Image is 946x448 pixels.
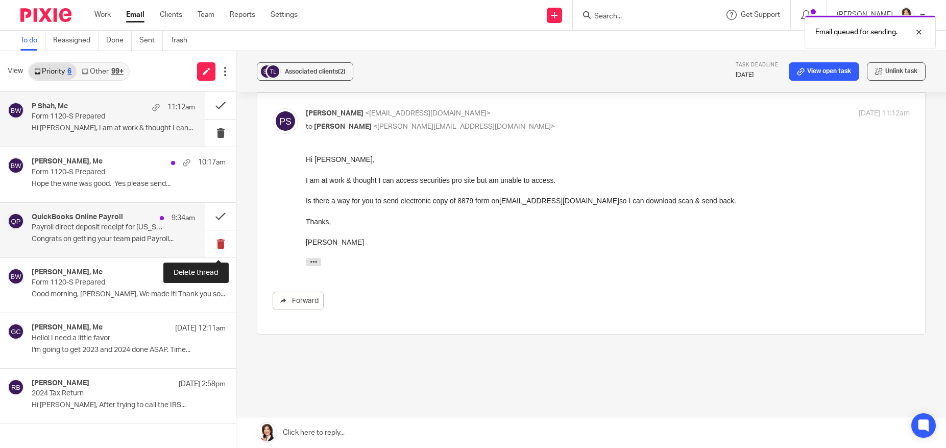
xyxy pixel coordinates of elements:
[32,102,68,111] h4: P Shah, Me
[815,27,898,37] p: Email queued for sending.
[32,112,162,121] p: Form 1120-S Prepared
[53,31,99,51] a: Reassigned
[32,379,89,388] h4: [PERSON_NAME]
[306,110,363,117] span: [PERSON_NAME]
[172,213,195,223] p: 9:34am
[32,180,226,188] p: Hope the wine was good. Yes please send...
[736,62,779,67] span: Task deadline
[106,31,132,51] a: Done
[8,102,24,119] img: svg%3E
[373,123,555,130] span: <[PERSON_NAME][EMAIL_ADDRESS][DOMAIN_NAME]>
[265,64,281,79] img: svg%3E
[8,268,24,285] img: svg%3E
[257,62,353,81] button: Associated clients(2)
[273,292,324,310] a: Forward
[198,157,226,168] p: 10:17am
[202,268,226,278] p: 8:49am
[736,71,779,79] p: [DATE]
[32,334,187,343] p: Hello! I need a little favor
[338,68,346,75] span: (2)
[139,31,163,51] a: Sent
[271,10,298,20] a: Settings
[8,157,24,174] img: svg%3E
[171,31,195,51] a: Trash
[8,323,24,340] img: svg%3E
[193,42,313,51] a: [EMAIL_ADDRESS][DOMAIN_NAME]
[20,8,71,22] img: Pixie
[8,213,24,229] img: svg%3E
[230,10,255,20] a: Reports
[867,62,926,81] button: Unlink task
[306,123,312,130] span: to
[8,66,23,77] span: View
[32,213,123,222] h4: QuickBooks Online Payroll
[198,10,214,20] a: Team
[314,123,372,130] span: [PERSON_NAME]
[32,235,195,244] p: Congrats on getting your team paid Payroll...
[167,102,195,112] p: 11:12am
[32,223,162,232] p: Payroll direct deposit receipt for [US_STATE] Orchid Connection LLC
[365,110,491,117] span: <[EMAIL_ADDRESS][DOMAIN_NAME]>
[259,64,275,79] img: svg%3E
[111,68,124,75] div: 99+
[32,389,187,398] p: 2024 Tax Return
[8,379,24,395] img: svg%3E
[32,268,103,277] h4: [PERSON_NAME], Me
[898,7,914,23] img: BW%20Website%203%20-%20square.jpg
[32,323,103,332] h4: [PERSON_NAME], Me
[20,31,45,51] a: To do
[273,108,298,134] img: svg%3E
[32,278,187,287] p: Form 1120-S Prepared
[32,401,226,410] p: Hi [PERSON_NAME], After trying to call the IRS...
[789,62,859,81] a: View open task
[94,10,111,20] a: Work
[32,346,226,355] p: I'm going to get 2023 and 2024 done ASAP. Time...
[32,168,187,177] p: Form 1120-S Prepared
[32,124,195,133] p: Hi [PERSON_NAME], I am at work & thought I can...
[160,10,182,20] a: Clients
[29,63,77,80] a: Priority6
[285,68,346,75] span: Associated clients
[859,108,910,119] p: [DATE] 11:12am
[32,157,103,166] h4: [PERSON_NAME], Me
[32,290,226,299] p: Good morning, [PERSON_NAME], We made it! Thank you so...
[77,63,128,80] a: Other99+
[67,68,71,75] div: 6
[175,323,226,334] p: [DATE] 12:11am
[179,379,226,389] p: [DATE] 2:58pm
[126,10,144,20] a: Email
